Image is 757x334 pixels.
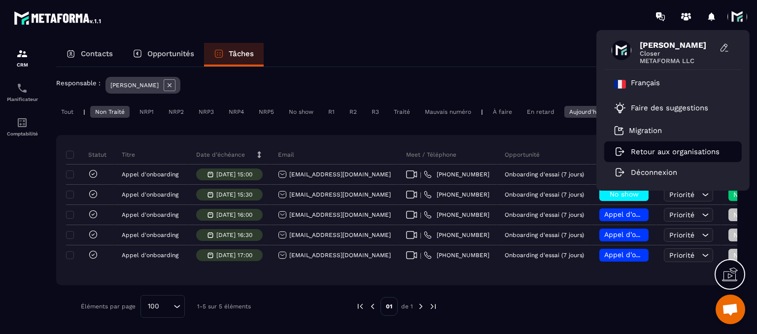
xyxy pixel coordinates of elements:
[522,106,559,118] div: En retard
[614,102,720,114] a: Faire des suggestions
[110,82,159,89] p: [PERSON_NAME]
[90,106,130,118] div: Non Traité
[2,109,42,144] a: accountantaccountantComptabilité
[216,191,252,198] p: [DATE] 15:30
[406,151,456,159] p: Meet / Téléphone
[420,252,421,259] span: |
[420,106,476,118] div: Mauvais numéro
[505,171,584,178] p: Onboarding d'essai (7 jours)
[81,303,136,310] p: Éléments par page
[669,251,694,259] span: Priorité
[56,79,101,87] p: Responsable :
[564,106,606,118] div: Aujourd'hui
[669,231,694,239] span: Priorité
[83,108,85,115] p: |
[323,106,340,118] div: R1
[424,191,489,199] a: [PHONE_NUMBER]
[488,106,517,118] div: À faire
[631,103,708,112] p: Faire des suggestions
[216,211,252,218] p: [DATE] 16:00
[614,126,662,135] a: Migration
[204,43,264,67] a: Tâches
[420,232,421,239] span: |
[284,106,318,118] div: No show
[14,9,103,27] img: logo
[424,211,489,219] a: [PHONE_NUMBER]
[216,171,252,178] p: [DATE] 15:00
[147,49,194,58] p: Opportunités
[416,302,425,311] img: next
[163,301,171,312] input: Search for option
[631,168,677,177] p: Déconnexion
[380,297,398,316] p: 01
[2,131,42,136] p: Comptabilité
[56,43,123,67] a: Contacts
[254,106,279,118] div: NRP5
[194,106,219,118] div: NRP3
[135,106,159,118] div: NRP1
[429,302,438,311] img: next
[669,191,694,199] span: Priorité
[81,49,113,58] p: Contacts
[144,301,163,312] span: 100
[69,151,106,159] p: Statut
[604,231,697,238] span: Appel d’onboarding planifié
[224,106,249,118] div: NRP4
[122,232,178,238] p: Appel d'onboarding
[389,106,415,118] div: Traité
[216,252,252,259] p: [DATE] 17:00
[420,191,421,199] span: |
[420,211,421,219] span: |
[122,151,135,159] p: Titre
[401,302,413,310] p: de 1
[197,303,251,310] p: 1-5 sur 5 éléments
[122,211,178,218] p: Appel d'onboarding
[505,191,584,198] p: Onboarding d'essai (7 jours)
[278,151,294,159] p: Email
[604,251,697,259] span: Appel d’onboarding planifié
[123,43,204,67] a: Opportunités
[16,48,28,60] img: formation
[56,106,78,118] div: Tout
[216,232,252,238] p: [DATE] 16:30
[604,210,697,218] span: Appel d’onboarding planifié
[140,295,185,318] div: Search for option
[122,171,178,178] p: Appel d'onboarding
[424,170,489,178] a: [PHONE_NUMBER]
[196,151,245,159] p: Date d’échéance
[229,49,254,58] p: Tâches
[481,108,483,115] p: |
[420,171,421,178] span: |
[2,75,42,109] a: schedulerschedulerPlanificateur
[122,191,178,198] p: Appel d'onboarding
[164,106,189,118] div: NRP2
[16,117,28,129] img: accountant
[2,62,42,67] p: CRM
[505,252,584,259] p: Onboarding d'essai (7 jours)
[610,190,639,198] span: No show
[505,211,584,218] p: Onboarding d'essai (7 jours)
[640,40,714,50] span: [PERSON_NAME]
[640,57,714,65] span: METAFORMA LLC
[368,302,377,311] img: prev
[122,252,178,259] p: Appel d'onboarding
[614,147,720,156] a: Retour aux organisations
[505,232,584,238] p: Onboarding d'essai (7 jours)
[2,40,42,75] a: formationformationCRM
[424,231,489,239] a: [PHONE_NUMBER]
[629,126,662,135] p: Migration
[640,50,714,57] span: Closer
[669,211,694,219] span: Priorité
[716,295,745,324] a: Ouvrir le chat
[631,78,660,90] p: Français
[356,302,365,311] img: prev
[2,97,42,102] p: Planificateur
[631,147,720,156] p: Retour aux organisations
[16,82,28,94] img: scheduler
[424,251,489,259] a: [PHONE_NUMBER]
[505,151,540,159] p: Opportunité
[344,106,362,118] div: R2
[367,106,384,118] div: R3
